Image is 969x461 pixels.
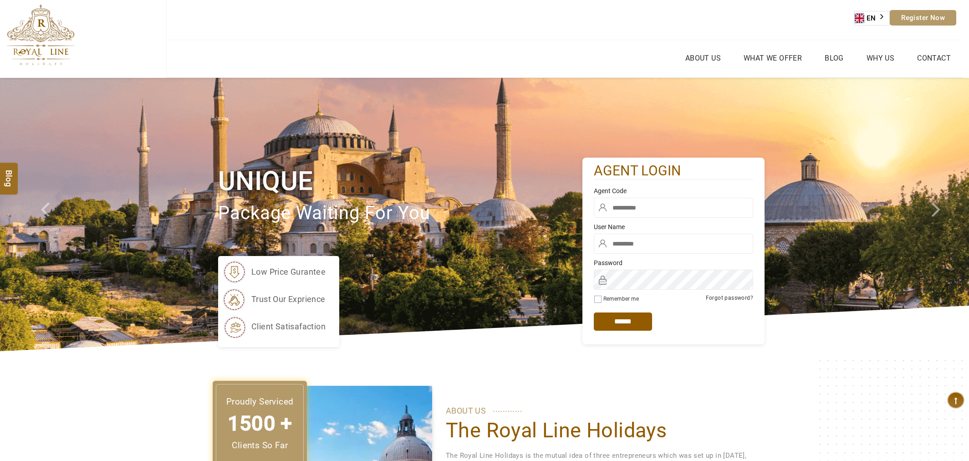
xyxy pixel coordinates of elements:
[594,186,753,195] label: Agent Code
[854,11,890,26] div: Language
[921,78,969,351] a: Check next image
[594,258,753,267] label: Password
[855,11,889,25] a: EN
[854,11,890,26] aside: Language selected: English
[915,51,953,65] a: Contact
[218,198,582,229] p: package waiting for you
[223,261,326,283] li: low price gurantee
[864,51,897,65] a: Why Us
[223,315,326,338] li: client satisafaction
[706,295,753,301] a: Forgot password?
[683,51,723,65] a: About Us
[822,51,846,65] a: Blog
[493,402,522,416] span: ............
[223,288,326,311] li: trust our exprience
[446,404,751,418] p: ABOUT US
[594,222,753,231] label: User Name
[741,51,804,65] a: What we Offer
[446,418,751,443] h1: The Royal Line Holidays
[603,296,639,302] label: Remember me
[218,164,582,198] h1: Unique
[890,10,956,26] a: Register Now
[3,169,15,177] span: Blog
[29,78,77,351] a: Check next prev
[7,4,75,66] img: The Royal Line Holidays
[594,162,753,180] h2: agent login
